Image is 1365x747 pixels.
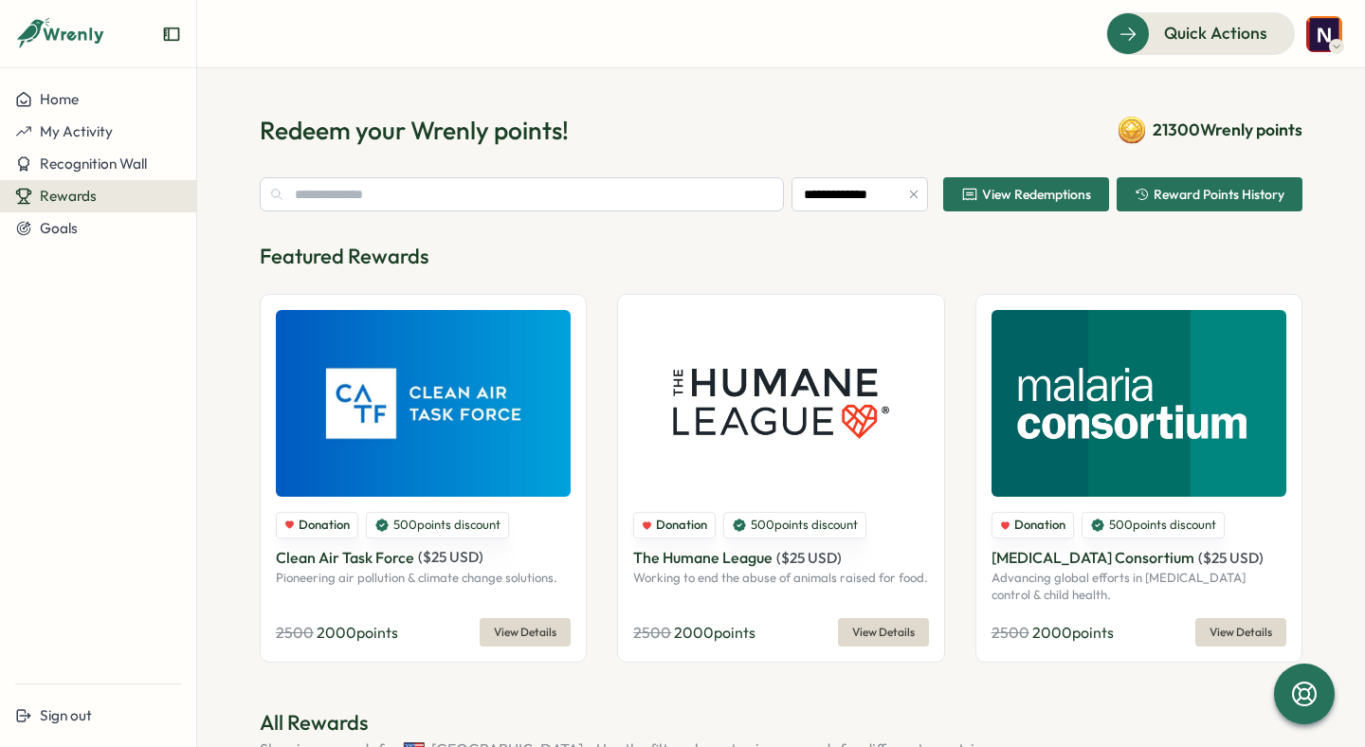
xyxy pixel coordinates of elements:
p: Working to end the abuse of animals raised for food. [633,570,928,587]
span: 2500 [992,623,1029,642]
button: View Redemptions [943,177,1109,211]
span: 2500 [633,623,671,642]
span: Rewards [40,187,97,205]
div: 500 points discount [1082,512,1225,538]
span: 2500 [276,623,314,642]
p: All Rewards [260,708,1302,738]
span: 2000 points [1032,623,1114,642]
button: View Details [1195,618,1286,647]
button: View Details [480,618,571,647]
span: View Details [494,619,556,646]
button: Quick Actions [1106,12,1295,54]
span: View Redemptions [982,188,1091,201]
span: ( $ 25 USD ) [1198,549,1264,567]
span: Goals [40,219,78,237]
span: 2000 points [674,623,755,642]
img: Malaria Consortium [992,310,1286,497]
span: View Details [1210,619,1272,646]
p: Advancing global efforts in [MEDICAL_DATA] control & child health. [992,570,1286,603]
span: Home [40,90,79,108]
span: Donation [299,517,350,534]
h1: Redeem your Wrenly points! [260,114,569,147]
div: 500 points discount [366,512,509,538]
p: [MEDICAL_DATA] Consortium [992,546,1194,570]
span: View Details [852,619,915,646]
span: Quick Actions [1164,21,1267,46]
img: The Humane League [633,310,928,497]
span: Reward Points History [1154,188,1284,201]
p: Featured Rewards [260,242,1302,271]
div: 500 points discount [723,512,866,538]
button: Reward Points History [1117,177,1302,211]
p: Pioneering air pollution & climate change solutions. [276,570,571,587]
span: ( $ 25 USD ) [776,549,842,567]
span: 2000 points [317,623,398,642]
span: ( $ 25 USD ) [418,548,483,566]
span: Donation [1014,517,1065,534]
span: Recognition Wall [40,155,147,173]
img: Nick Norena [1306,16,1342,52]
button: View Details [838,618,929,647]
span: 21300 Wrenly points [1153,118,1302,142]
span: Sign out [40,706,92,724]
button: Expand sidebar [162,25,181,44]
p: Clean Air Task Force [276,546,414,570]
p: The Humane League [633,546,773,570]
span: Donation [656,517,707,534]
img: Clean Air Task Force [276,310,571,497]
span: My Activity [40,122,113,140]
